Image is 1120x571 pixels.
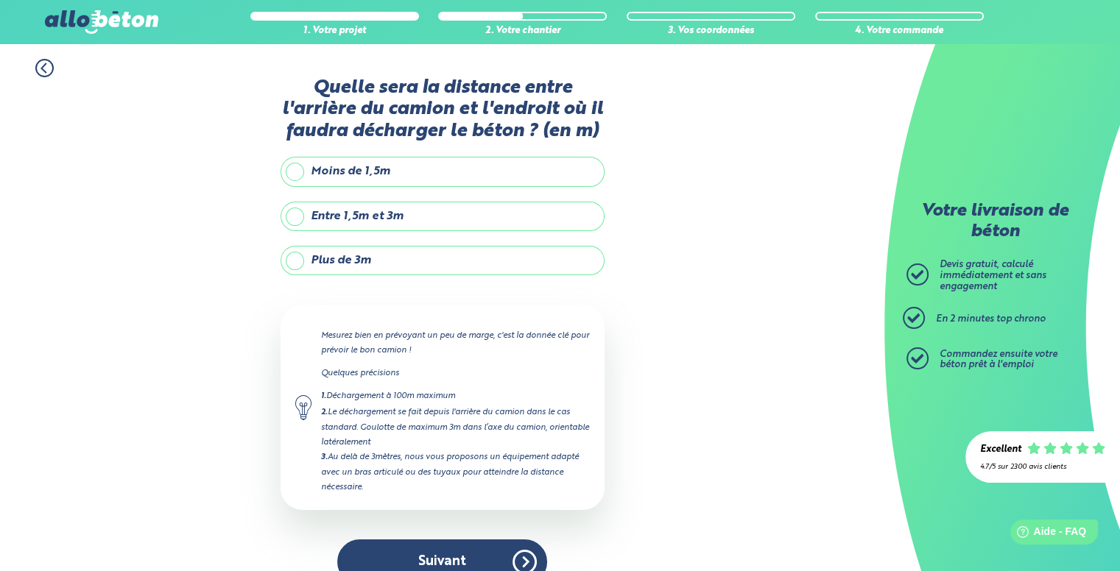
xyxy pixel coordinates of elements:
div: Au delà de 3mètres, nous vous proposons un équipement adapté avec un bras articulé ou des tuyaux ... [321,450,590,494]
strong: 1. [321,392,326,400]
label: Moins de 1,5m [281,157,605,186]
span: Commandez ensuite votre béton prêt à l'emploi [940,350,1057,370]
strong: 2. [321,408,328,416]
iframe: Help widget launcher [989,514,1104,555]
p: Quelques précisions [321,366,590,380]
strong: 3. [321,453,328,461]
span: Devis gratuit, calculé immédiatement et sans engagement [940,260,1046,291]
div: 1. Votre projet [250,26,419,37]
img: allobéton [45,10,158,34]
p: Votre livraison de béton [910,202,1080,242]
label: Quelle sera la distance entre l'arrière du camion et l'endroit où il faudra décharger le béton ? ... [281,77,605,142]
label: Plus de 3m [281,246,605,275]
div: 3. Vos coordonnées [627,26,795,37]
div: 4.7/5 sur 2300 avis clients [980,463,1105,471]
p: Mesurez bien en prévoyant un peu de marge, c'est la donnée clé pour prévoir le bon camion ! [321,328,590,358]
label: Entre 1,5m et 3m [281,202,605,231]
div: 4. Votre commande [815,26,984,37]
div: Déchargement à 100m maximum [321,389,590,404]
div: Le déchargement se fait depuis l'arrière du camion dans le cas standard. Goulotte de maximum 3m d... [321,405,590,450]
div: 2. Votre chantier [438,26,607,37]
span: En 2 minutes top chrono [936,314,1046,324]
div: Excellent [980,444,1021,455]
